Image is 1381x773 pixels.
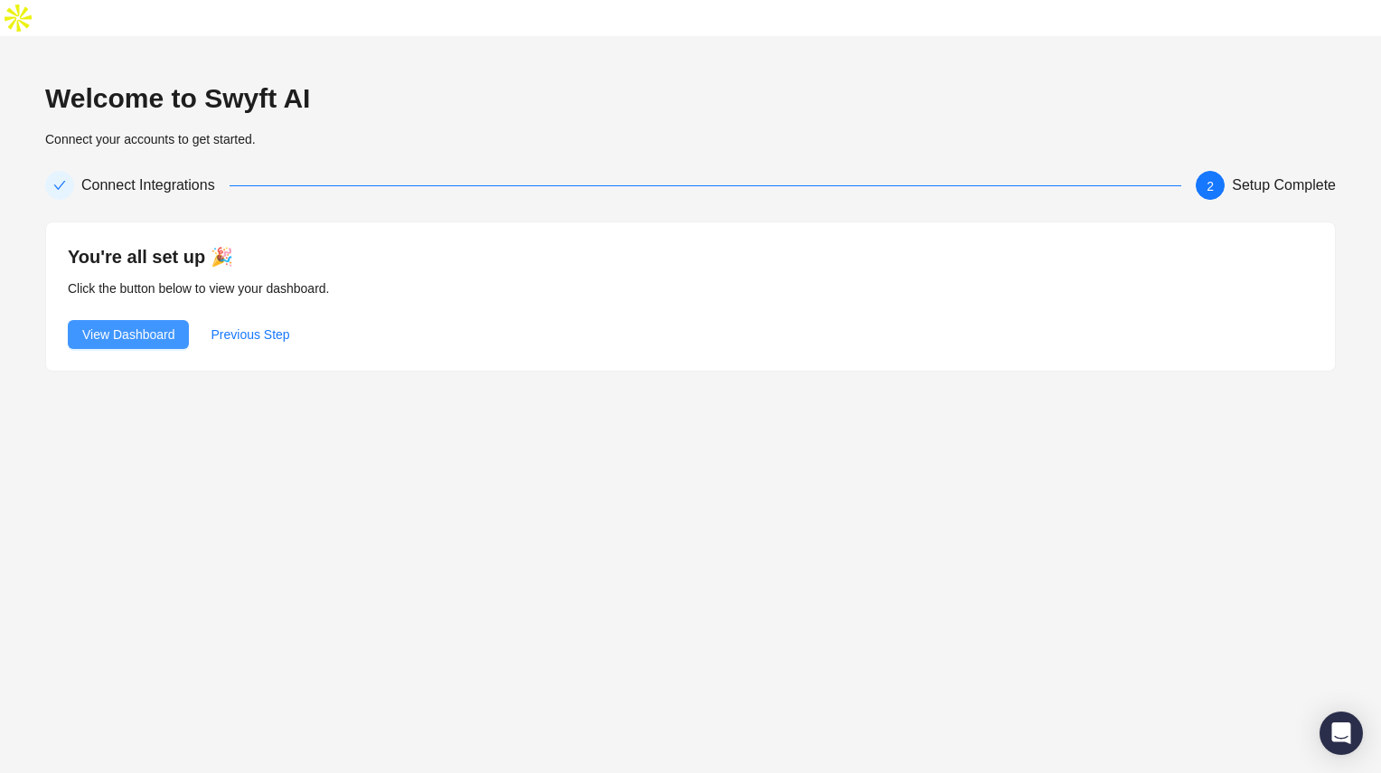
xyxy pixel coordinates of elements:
span: Connect your accounts to get started. [45,132,256,146]
span: View Dashboard [82,325,174,344]
span: Previous Step [211,325,289,344]
button: Previous Step [196,320,304,349]
span: Click the button below to view your dashboard. [68,281,330,296]
button: View Dashboard [68,320,189,349]
div: Connect Integrations [81,171,230,200]
h2: Welcome to Swyft AI [45,81,1336,116]
span: 2 [1207,179,1214,193]
h4: You're all set up 🎉 [68,244,1313,269]
span: check [53,179,66,192]
div: Setup Complete [1232,171,1336,200]
div: Open Intercom Messenger [1320,712,1363,755]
